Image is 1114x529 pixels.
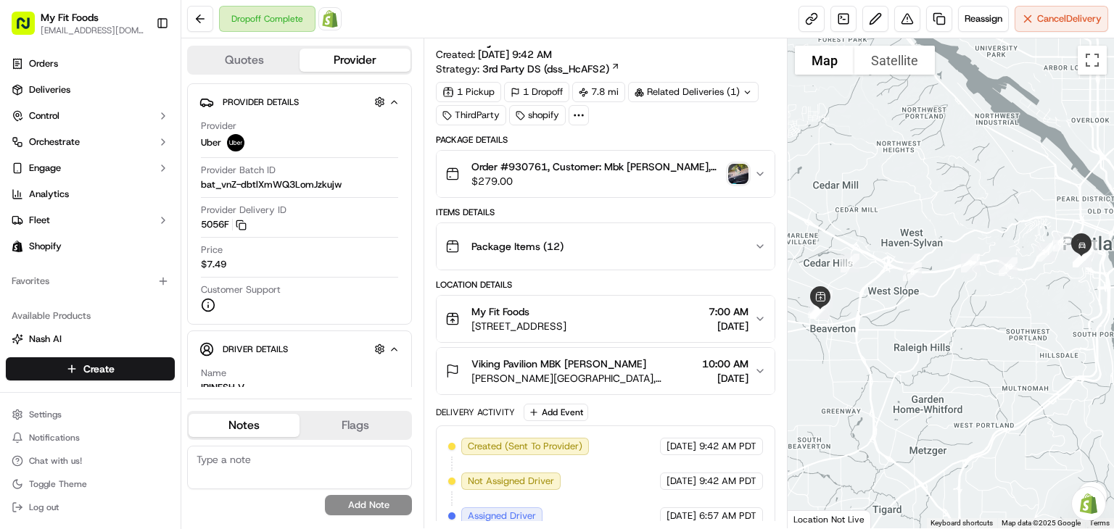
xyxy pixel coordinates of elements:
span: 6:57 AM PDT [699,509,756,522]
span: Provider Batch ID [201,164,276,177]
div: 1 Dropoff [504,82,569,102]
div: 1 [802,293,833,324]
span: Pylon [144,246,176,257]
a: Shopify [6,235,175,258]
span: bat_vnZ-dbtlXmWQ3LomJzkujw [201,178,342,191]
span: Cancel Delivery [1037,12,1102,25]
span: $7.49 [201,258,226,271]
span: [DATE] [667,440,696,453]
img: Shopify logo [12,241,23,252]
button: Toggle fullscreen view [1078,46,1107,75]
img: photo_proof_of_delivery image [728,164,748,184]
button: Log out [6,497,175,517]
span: [DATE] [709,319,748,333]
span: Notifications [29,432,80,443]
a: Deliveries [6,78,175,101]
button: Map camera controls [1078,482,1107,511]
div: Package Details [436,134,775,146]
span: Log out [29,501,59,513]
button: Provider Details [199,90,400,114]
span: [DATE] [667,475,696,488]
span: 10:00 AM [702,357,748,371]
span: Order #930761, Customer: Mbk [PERSON_NAME], Customer's 11 Order, [US_STATE], Day: [DATE] | Time: ... [471,159,722,174]
div: IRINESH V. [201,381,246,394]
span: 9:42 AM PDT [699,475,756,488]
a: Shopify [318,7,342,30]
span: Created (Sent To Provider) [468,440,582,453]
button: My Fit Foods [41,10,99,25]
button: Show street map [795,46,854,75]
div: Start new chat [49,138,238,153]
button: My Fit Foods[STREET_ADDRESS]7:00 AM[DATE] [437,296,775,342]
div: 7 [835,248,865,278]
span: 9:42 AM PDT [699,440,756,453]
div: 6 [808,284,838,315]
button: [EMAIL_ADDRESS][DOMAIN_NAME] [41,25,144,36]
a: Analytics [6,183,175,206]
div: Location Details [436,279,775,291]
span: Analytics [29,188,69,201]
span: Package Items ( 12 ) [471,239,564,254]
span: Orders [29,57,58,70]
a: Terms (opens in new tab) [1089,519,1110,527]
span: Customer Support [201,283,281,296]
span: Uber [201,136,221,149]
span: $279.00 [471,174,722,188]
button: Create [6,357,175,380]
button: Start new chat [247,143,264,160]
div: Location Not Live [788,510,871,528]
div: 💻 [123,212,134,223]
button: Engage [6,157,175,180]
button: Provider [300,49,410,72]
span: API Documentation [137,210,233,225]
a: Open this area in Google Maps (opens a new window) [791,509,839,528]
span: Knowledge Base [29,210,111,225]
div: Items Details [436,207,775,218]
span: Chat with us! [29,455,82,467]
img: Nash [15,14,44,43]
span: Created: [436,47,552,62]
div: 📗 [15,212,26,223]
button: 5056F [201,218,247,231]
span: Provider Details [223,96,299,108]
div: Strategy: [436,62,620,76]
span: Control [29,109,59,122]
div: 9 [955,248,986,278]
div: Available Products [6,304,175,328]
span: [DATE] [702,371,748,386]
button: Driver Details [199,337,400,361]
span: Create [83,362,115,376]
input: Got a question? Start typing here... [38,93,261,109]
span: Viking Pavilion MBK [PERSON_NAME] [471,357,646,371]
div: 11 [1031,237,1061,267]
button: Reassign [958,6,1009,32]
button: Flags [300,414,410,437]
img: 1736555255976-a54dd68f-1ca7-489b-9aae-adbdc363a1c4 [15,138,41,164]
div: Related Deliveries (1) [628,82,759,102]
button: Add Event [524,404,588,421]
span: Assigned Driver [468,509,536,522]
button: Nash AI [6,328,175,351]
div: 10 [993,251,1023,282]
img: Shopify [321,10,339,28]
button: Orchestrate [6,130,175,154]
span: Driver Details [223,343,288,355]
button: Chat with us! [6,451,175,471]
button: Notifications [6,428,175,448]
span: Toggle Theme [29,478,87,490]
button: Keyboard shortcuts [931,518,993,528]
span: My Fit Foods [471,304,529,319]
button: Order #930761, Customer: Mbk [PERSON_NAME], Customer's 11 Order, [US_STATE], Day: [DATE] | Time: ... [437,151,775,197]
p: Welcome 👋 [15,58,264,81]
div: Favorites [6,270,175,293]
span: Deliveries [29,83,70,96]
span: Settings [29,409,62,420]
img: Google [791,509,839,528]
a: Nash AI [12,333,169,346]
div: 1 Pickup [436,82,501,102]
span: Price [201,243,223,257]
button: Toggle Theme [6,474,175,494]
span: [DATE] 9:42 AM [478,48,552,61]
span: 3rd Party DS (dss_HcAFS2) [482,62,609,76]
